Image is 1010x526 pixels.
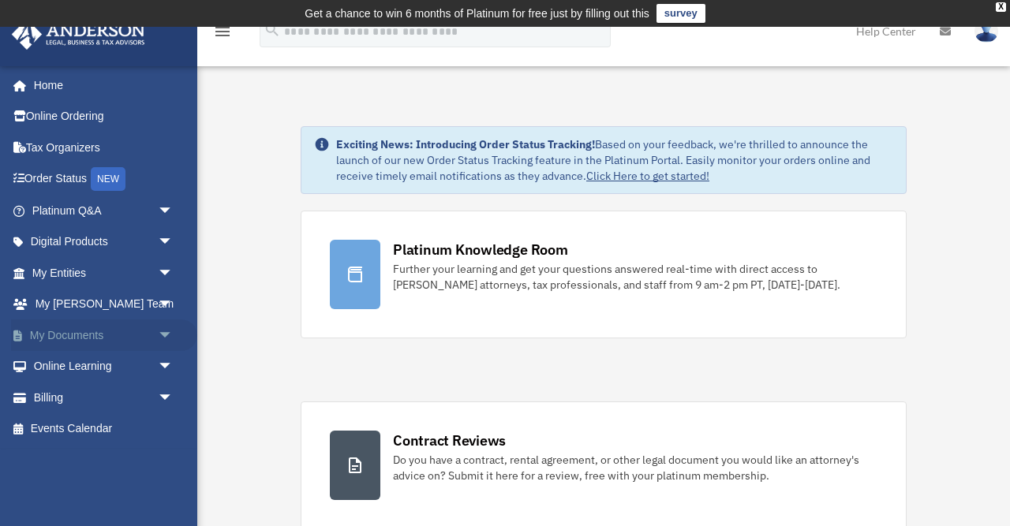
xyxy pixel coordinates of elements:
a: Platinum Knowledge Room Further your learning and get your questions answered real-time with dire... [301,211,907,338]
div: NEW [91,167,125,191]
a: Click Here to get started! [586,169,709,183]
span: arrow_drop_down [158,195,189,227]
div: Further your learning and get your questions answered real-time with direct access to [PERSON_NAM... [393,261,877,293]
div: Platinum Knowledge Room [393,240,568,259]
div: Contract Reviews [393,431,506,450]
a: Billingarrow_drop_down [11,382,197,413]
span: arrow_drop_down [158,289,189,321]
img: User Pic [974,20,998,43]
img: Anderson Advisors Platinum Portal [7,19,150,50]
a: My Documentsarrow_drop_down [11,319,197,351]
div: close [996,2,1006,12]
a: My Entitiesarrow_drop_down [11,257,197,289]
a: Online Learningarrow_drop_down [11,351,197,382]
div: Based on your feedback, we're thrilled to announce the launch of our new Order Status Tracking fe... [336,136,893,184]
div: Get a chance to win 6 months of Platinum for free just by filling out this [305,4,649,23]
strong: Exciting News: Introducing Order Status Tracking! [336,137,595,151]
a: Events Calendar [11,413,197,445]
span: arrow_drop_down [158,257,189,289]
a: Digital Productsarrow_drop_down [11,226,197,258]
span: arrow_drop_down [158,382,189,414]
span: arrow_drop_down [158,351,189,383]
div: Do you have a contract, rental agreement, or other legal document you would like an attorney's ad... [393,452,877,483]
a: Order StatusNEW [11,163,197,196]
a: Tax Organizers [11,132,197,163]
i: search [264,21,281,39]
a: My [PERSON_NAME] Teamarrow_drop_down [11,289,197,320]
a: Home [11,69,189,101]
a: survey [656,4,705,23]
a: Platinum Q&Aarrow_drop_down [11,195,197,226]
a: Online Ordering [11,101,197,132]
a: menu [213,28,232,41]
i: menu [213,22,232,41]
span: arrow_drop_down [158,319,189,352]
span: arrow_drop_down [158,226,189,259]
